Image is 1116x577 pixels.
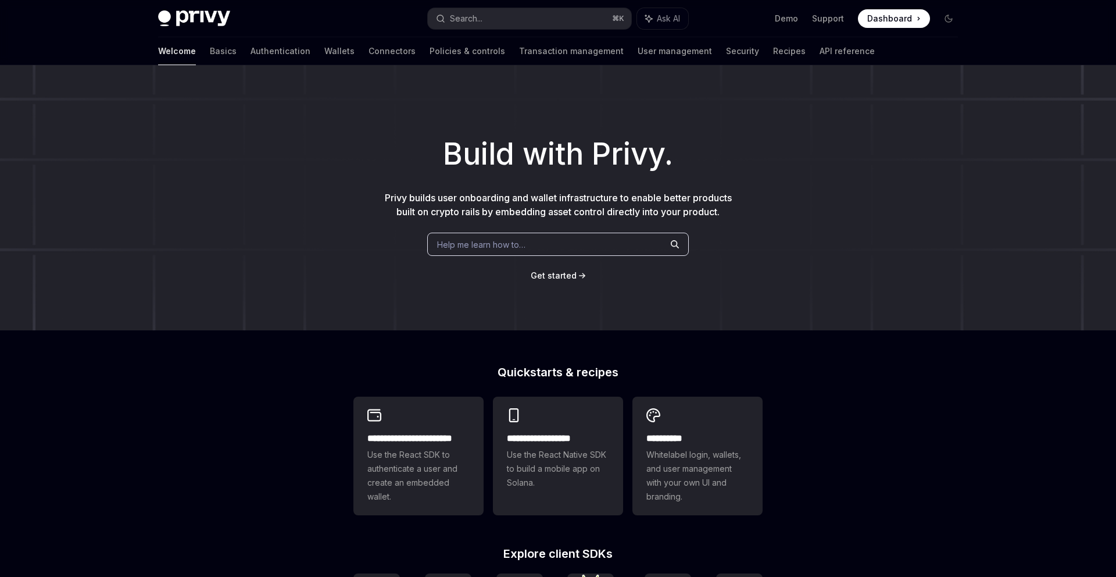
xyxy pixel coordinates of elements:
span: Privy builds user onboarding and wallet infrastructure to enable better products built on crypto ... [385,192,732,218]
a: Get started [531,270,577,282]
a: **** *****Whitelabel login, wallets, and user management with your own UI and branding. [632,397,763,515]
span: Dashboard [867,13,912,24]
a: Demo [775,13,798,24]
a: Dashboard [858,9,930,28]
button: Toggle dark mode [939,9,958,28]
span: Use the React Native SDK to build a mobile app on Solana. [507,448,609,490]
span: ⌘ K [612,14,624,23]
a: Wallets [324,37,355,65]
h2: Quickstarts & recipes [353,366,763,378]
span: Ask AI [657,13,680,24]
a: Authentication [251,37,310,65]
a: User management [638,37,712,65]
a: Welcome [158,37,196,65]
a: **** **** **** ***Use the React Native SDK to build a mobile app on Solana. [493,397,623,515]
img: dark logo [158,10,230,27]
a: Recipes [773,37,806,65]
a: API reference [820,37,875,65]
a: Connectors [369,37,416,65]
a: Support [812,13,844,24]
span: Use the React SDK to authenticate a user and create an embedded wallet. [367,448,470,504]
div: Search... [450,12,482,26]
a: Basics [210,37,237,65]
a: Transaction management [519,37,624,65]
a: Policies & controls [430,37,505,65]
a: Security [726,37,759,65]
span: Help me learn how to… [437,238,525,251]
h2: Explore client SDKs [353,548,763,560]
button: Ask AI [637,8,688,29]
button: Search...⌘K [428,8,631,29]
span: Get started [531,270,577,280]
span: Whitelabel login, wallets, and user management with your own UI and branding. [646,448,749,504]
h1: Build with Privy. [19,131,1097,177]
